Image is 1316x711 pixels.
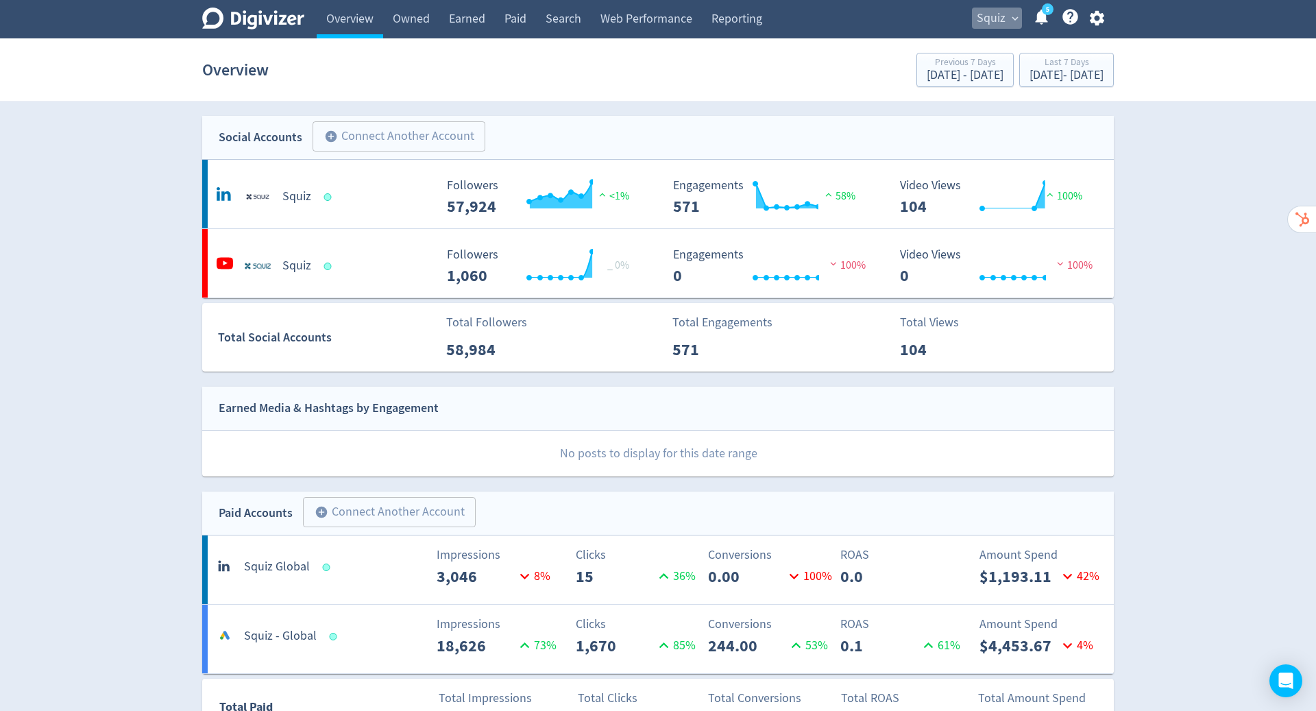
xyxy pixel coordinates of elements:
[900,313,979,332] p: Total Views
[293,499,476,527] a: Connect Another Account
[893,179,1099,215] svg: Video Views 104
[919,636,960,655] p: 61 %
[841,689,965,708] p: Total ROAS
[202,48,269,92] h1: Overview
[282,189,311,205] h5: Squiz
[218,328,437,348] div: Total Social Accounts
[916,53,1014,87] button: Previous 7 Days[DATE] - [DATE]
[282,258,311,274] h5: Squiz
[202,535,1114,604] a: Squiz GlobalImpressions3,0468%Clicks1536%Conversions0.00100%ROAS0.0Amount Spend$1,193.1142%
[672,337,751,362] p: 571
[324,263,336,270] span: Data last synced: 11 Sep 2025, 3:02pm (AEST)
[303,497,476,527] button: Connect Another Account
[446,337,525,362] p: 58,984
[578,689,702,708] p: Total Clicks
[708,689,832,708] p: Total Conversions
[1019,53,1114,87] button: Last 7 Days[DATE]- [DATE]
[927,69,1003,82] div: [DATE] - [DATE]
[202,605,1114,673] a: Squiz - GlobalImpressions18,62673%Clicks1,67085%Conversions244.0053%ROAS0.161%Amount Spend$4,453....
[787,636,828,655] p: 53 %
[202,229,1114,298] a: Squiz undefinedSquiz Followers --- _ 0% Followers 1,060 Engagements 0 Engagements 0 100% Video Vi...
[822,189,855,203] span: 58%
[979,546,1104,564] p: Amount Spend
[1029,58,1104,69] div: Last 7 Days
[439,689,563,708] p: Total Impressions
[1043,189,1082,203] span: 100%
[972,8,1022,29] button: Squiz
[446,313,527,332] p: Total Followers
[244,559,310,575] h5: Squiz Global
[979,615,1104,634] p: Amount Spend
[1053,258,1093,272] span: 100%
[596,189,629,203] span: <1%
[217,556,233,573] svg: linkedin
[1029,69,1104,82] div: [DATE] - [DATE]
[1043,189,1057,200] img: positive-performance.svg
[1042,3,1053,15] a: 5
[203,431,1114,477] p: No posts to display for this date range
[437,634,515,658] p: 18,626
[1009,12,1021,25] span: expand_more
[1269,664,1302,697] div: Open Intercom Messenger
[330,633,341,640] span: Data last synced: 12 Sep 2025, 7:01am (AEST)
[827,258,866,272] span: 100%
[576,615,700,634] p: Clicks
[840,564,919,589] p: 0.0
[785,567,832,586] p: 100 %
[437,564,515,589] p: 3,046
[978,689,1102,708] p: Total Amount Spend
[708,564,785,589] p: 0.00
[1046,5,1049,14] text: 5
[596,189,609,200] img: positive-performance.svg
[323,564,334,571] span: Data last synced: 11 Sep 2025, 2:01pm (AEST)
[244,252,271,280] img: Squiz undefined
[437,615,561,634] p: Impressions
[927,58,1003,69] div: Previous 7 Days
[822,189,836,200] img: positive-performance.svg
[576,634,655,658] p: 1,670
[219,503,293,523] div: Paid Accounts
[219,398,439,418] div: Earned Media & Hashtags by Engagement
[324,130,338,143] span: add_circle
[576,546,700,564] p: Clicks
[672,313,772,332] p: Total Engagements
[313,121,485,152] button: Connect Another Account
[440,248,646,285] svg: Followers ---
[666,248,872,285] svg: Engagements 0
[708,615,832,634] p: Conversions
[708,546,832,564] p: Conversions
[219,128,302,147] div: Social Accounts
[607,258,629,272] span: _ 0%
[840,546,964,564] p: ROAS
[979,634,1058,658] p: $4,453.67
[893,248,1099,285] svg: Video Views 0
[979,564,1058,589] p: $1,193.11
[1058,636,1093,655] p: 4 %
[576,564,655,589] p: 15
[666,179,872,215] svg: Engagements 571
[202,160,1114,228] a: Squiz undefinedSquiz Followers --- Followers 57,924 <1% Engagements 571 Engagements 571 58% Video...
[302,123,485,152] a: Connect Another Account
[315,505,328,519] span: add_circle
[655,567,696,586] p: 36 %
[655,636,696,655] p: 85 %
[244,628,317,644] h5: Squiz - Global
[708,634,787,658] p: 244.00
[827,258,840,269] img: negative-performance.svg
[840,634,919,658] p: 0.1
[324,193,336,201] span: Data last synced: 11 Sep 2025, 9:02pm (AEST)
[900,337,979,362] p: 104
[840,615,964,634] p: ROAS
[244,183,271,210] img: Squiz undefined
[1053,258,1067,269] img: negative-performance.svg
[437,546,561,564] p: Impressions
[1058,567,1099,586] p: 42 %
[440,179,646,215] svg: Followers ---
[977,8,1006,29] span: Squiz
